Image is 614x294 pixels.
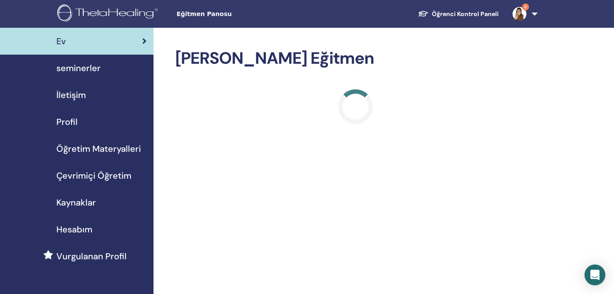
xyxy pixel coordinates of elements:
[411,6,506,22] a: Öğrenci Kontrol Paneli
[56,88,86,101] span: İletişim
[56,142,141,155] span: Öğretim Materyalleri
[418,10,428,17] img: graduation-cap-white.svg
[56,169,131,182] span: Çevrimiçi Öğretim
[56,196,96,209] span: Kaynaklar
[57,4,161,24] img: logo.png
[513,7,526,21] img: default.jpg
[176,10,307,19] span: Eğitmen Panosu
[56,62,101,75] span: seminerler
[56,35,66,48] span: Ev
[56,223,92,236] span: Hesabım
[522,3,529,10] span: 8
[56,250,127,263] span: Vurgulanan Profil
[56,115,78,128] span: Profil
[175,49,536,69] h2: [PERSON_NAME] Eğitmen
[585,265,605,285] div: Open Intercom Messenger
